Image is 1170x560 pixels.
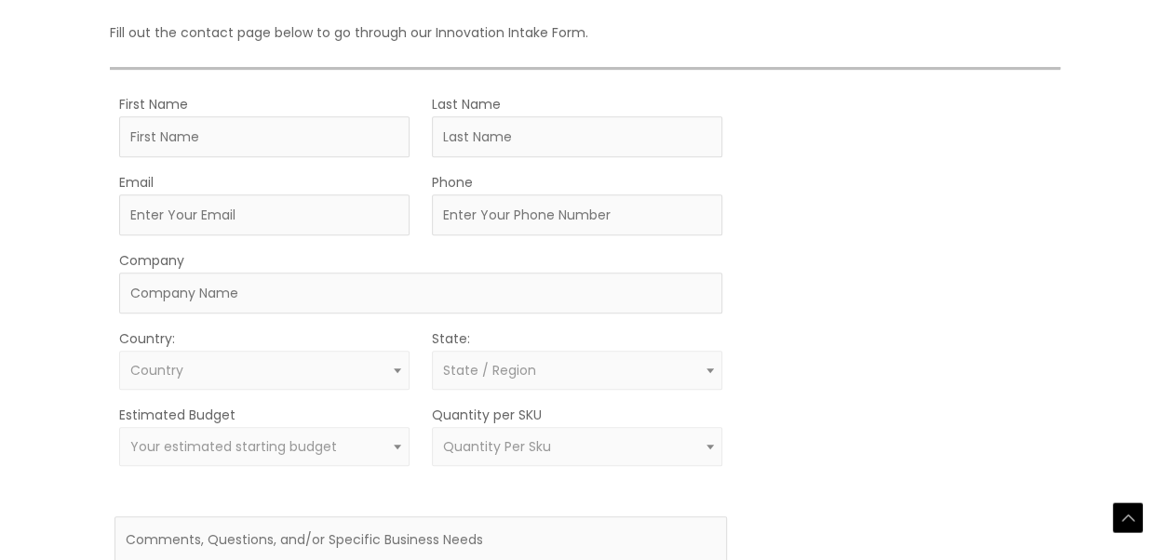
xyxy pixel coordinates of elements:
[119,194,410,235] input: Enter Your Email
[432,194,722,235] input: Enter Your Phone Number
[432,327,470,351] label: State:
[432,403,542,427] label: Quantity per SKU
[130,361,183,380] span: Country
[119,92,188,116] label: First Name
[119,327,175,351] label: Country:
[110,20,1060,45] p: Fill out the contact page below to go through our Innovation Intake Form.
[119,248,184,273] label: Company
[130,437,337,456] span: Your estimated starting budget
[119,403,235,427] label: Estimated Budget
[432,116,722,157] input: Last Name
[443,361,536,380] span: State / Region
[119,116,410,157] input: First Name
[432,170,473,194] label: Phone
[119,170,154,194] label: Email
[119,273,722,313] input: Company Name
[443,437,551,456] span: Quantity Per Sku
[432,92,501,116] label: Last Name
